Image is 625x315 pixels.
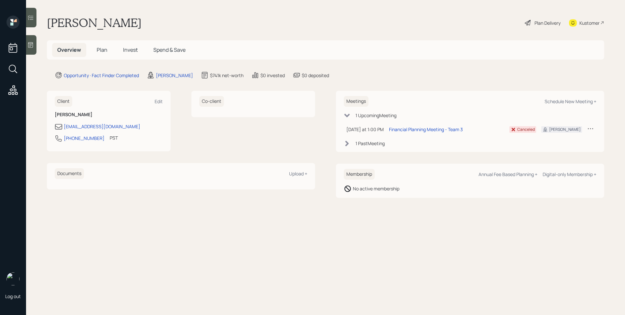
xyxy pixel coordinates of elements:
[155,98,163,104] div: Edit
[355,140,385,147] div: 1 Past Meeting
[55,168,84,179] h6: Documents
[302,72,329,79] div: $0 deposited
[344,96,368,107] h6: Meetings
[153,46,186,53] span: Spend & Save
[289,171,307,177] div: Upload +
[535,20,561,26] div: Plan Delivery
[549,127,581,132] div: [PERSON_NAME]
[55,112,163,117] h6: [PERSON_NAME]
[389,126,463,133] div: Financial Planning Meeting - Team 3
[260,72,285,79] div: $0 invested
[156,72,193,79] div: [PERSON_NAME]
[543,171,596,177] div: Digital-only Membership +
[199,96,224,107] h6: Co-client
[7,272,20,285] img: james-distasi-headshot.png
[210,72,243,79] div: $741k net-worth
[346,126,384,133] div: [DATE] at 1:00 PM
[5,293,21,299] div: Log out
[123,46,138,53] span: Invest
[479,171,537,177] div: Annual Fee Based Planning +
[64,123,140,130] div: [EMAIL_ADDRESS][DOMAIN_NAME]
[353,185,399,192] div: No active membership
[64,135,104,142] div: [PHONE_NUMBER]
[55,96,72,107] h6: Client
[344,169,375,180] h6: Membership
[110,134,118,141] div: PST
[47,16,142,30] h1: [PERSON_NAME]
[57,46,81,53] span: Overview
[97,46,107,53] span: Plan
[579,20,600,26] div: Kustomer
[517,127,535,132] div: Canceled
[355,112,396,119] div: 1 Upcoming Meeting
[64,72,139,79] div: Opportunity · Fact Finder Completed
[545,98,596,104] div: Schedule New Meeting +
